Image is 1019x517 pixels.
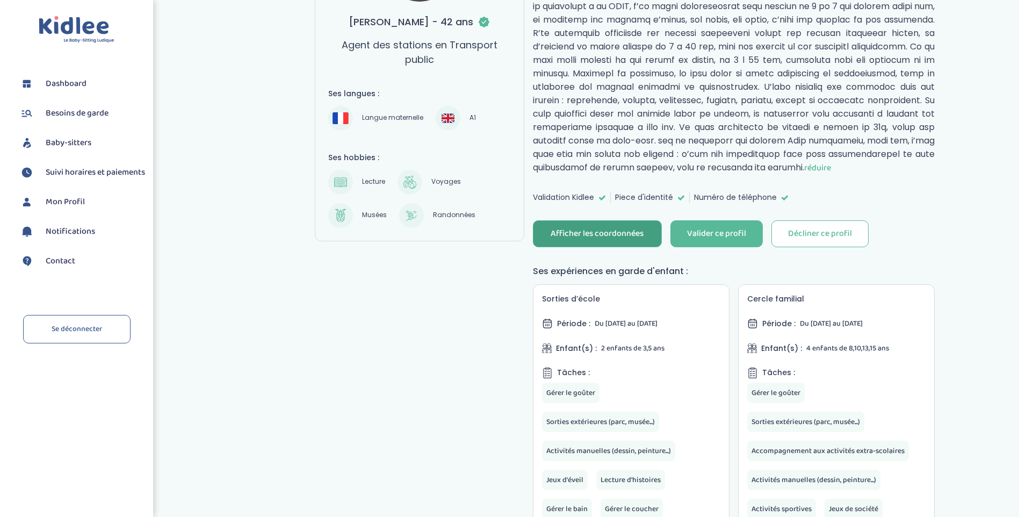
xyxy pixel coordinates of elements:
img: suivihoraire.svg [19,164,35,181]
a: Contact [19,253,145,269]
span: Activités manuelles (dessin, peinture...) [751,474,876,486]
span: Gérer le bain [546,503,588,515]
span: Sorties extérieures (parc, musée...) [751,416,860,428]
span: Période : [762,318,796,329]
span: Mon Profil [46,196,85,209]
span: Langue maternelle [358,112,427,125]
span: Enfant(s) : [556,343,597,354]
img: dashboard.svg [19,76,35,92]
button: Valider ce profil [670,220,763,247]
span: Activités sportives [751,503,812,515]
span: Activités manuelles (dessin, peinture...) [546,445,671,457]
span: Dashboard [46,77,86,90]
span: 2 enfants de 3,5 ans [601,342,664,354]
span: Enfant(s) : [761,343,802,354]
button: Afficher les coordonnées [533,220,662,247]
span: Piece d'identité [615,192,673,203]
span: Gérer le goûter [546,387,595,399]
h4: Ses langues : [328,88,511,99]
span: Sorties extérieures (parc, musée...) [546,416,655,428]
span: 4 enfants de 8,10,13,15 ans [806,342,889,354]
span: réduire [804,161,831,175]
span: Suivi horaires et paiements [46,166,145,179]
span: Du [DATE] au [DATE] [595,318,657,329]
div: Afficher les coordonnées [551,228,644,240]
img: Anglais [442,112,454,125]
img: Français [333,112,349,124]
a: Mon Profil [19,194,145,210]
a: Dashboard [19,76,145,92]
span: Lecture d'histoires [601,474,661,486]
h4: Ses expériences en garde d'enfant : [533,264,935,278]
span: Contact [46,255,75,268]
span: Tâches : [762,367,795,378]
span: Validation Kidlee [533,192,594,203]
img: profil.svg [19,194,35,210]
img: besoin.svg [19,105,35,121]
a: Suivi horaires et paiements [19,164,145,181]
a: Besoins de garde [19,105,145,121]
span: A1 [466,112,480,125]
span: Gérer le goûter [751,387,800,399]
a: Notifications [19,224,145,240]
span: Accompagnement aux activités extra-scolaires [751,445,905,457]
a: Baby-sitters [19,135,145,151]
a: Se déconnecter [23,315,131,343]
span: Gérer le coucher [605,503,659,515]
span: Besoins de garde [46,107,109,120]
span: Numéro de téléphone [694,192,777,203]
div: Valider ce profil [687,228,746,240]
h3: [PERSON_NAME] - 42 ans [349,15,490,29]
h5: Sorties d’école [542,293,720,305]
img: logo.svg [39,16,114,44]
span: Lecture [358,176,389,189]
h5: Cercle familial [747,293,926,305]
p: Agent des stations en Transport public [328,38,511,67]
img: babysitters.svg [19,135,35,151]
span: Notifications [46,225,95,238]
span: Du [DATE] au [DATE] [800,318,863,329]
span: Voyages [428,176,465,189]
img: contact.svg [19,253,35,269]
span: Randonnées [429,209,479,222]
span: Jeux de société [829,503,878,515]
img: notification.svg [19,224,35,240]
div: Décliner ce profil [788,228,852,240]
span: Tâches : [557,367,590,378]
button: Décliner ce profil [771,220,869,247]
span: Période : [557,318,590,329]
span: Jeux d'éveil [546,474,583,486]
span: Baby-sitters [46,137,91,149]
h4: Ses hobbies : [328,152,511,163]
span: Musées [358,209,391,222]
